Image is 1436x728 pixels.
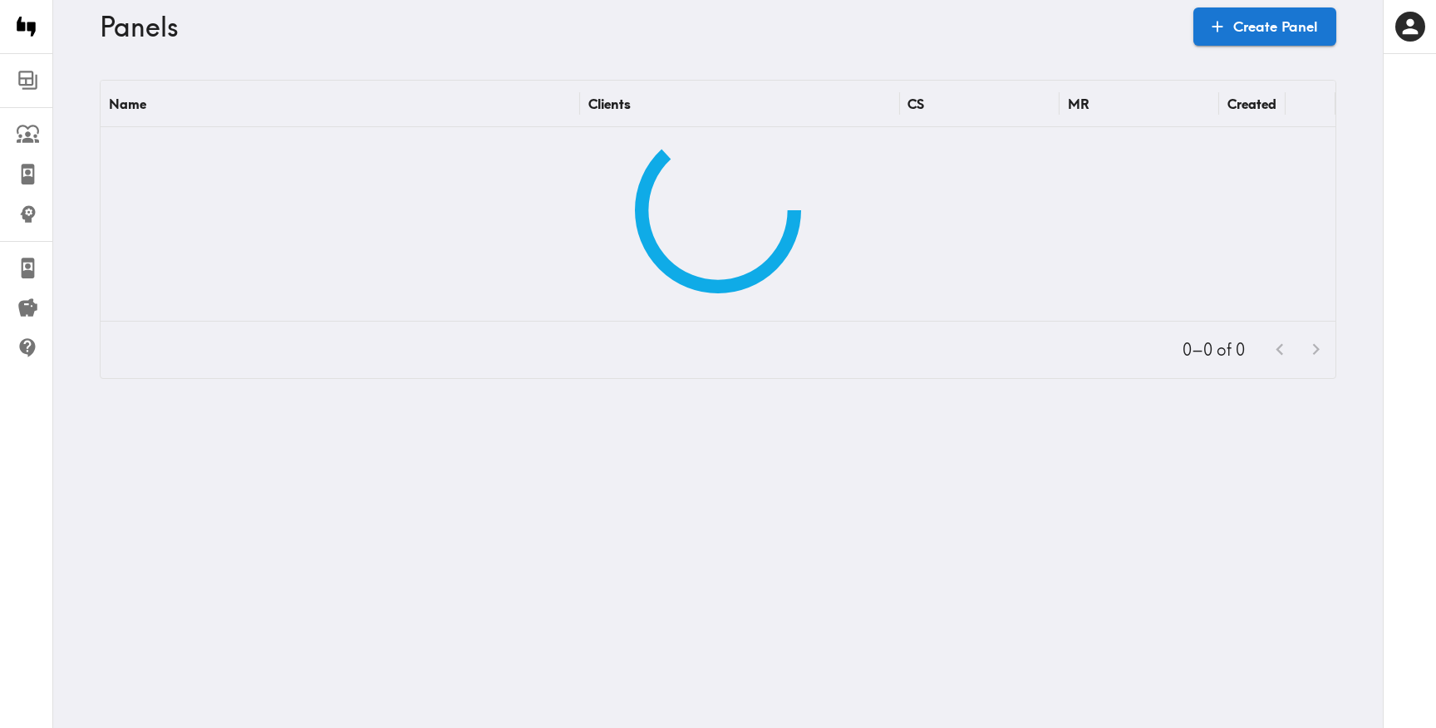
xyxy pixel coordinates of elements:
[1068,96,1089,112] div: MR
[1183,338,1245,362] p: 0–0 of 0
[10,10,43,43] img: Instapanel
[1227,96,1276,112] div: Created
[907,96,924,112] div: CS
[588,96,631,112] div: Clients
[1193,7,1336,46] a: Create Panel
[109,96,146,112] div: Name
[100,11,1180,42] h3: Panels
